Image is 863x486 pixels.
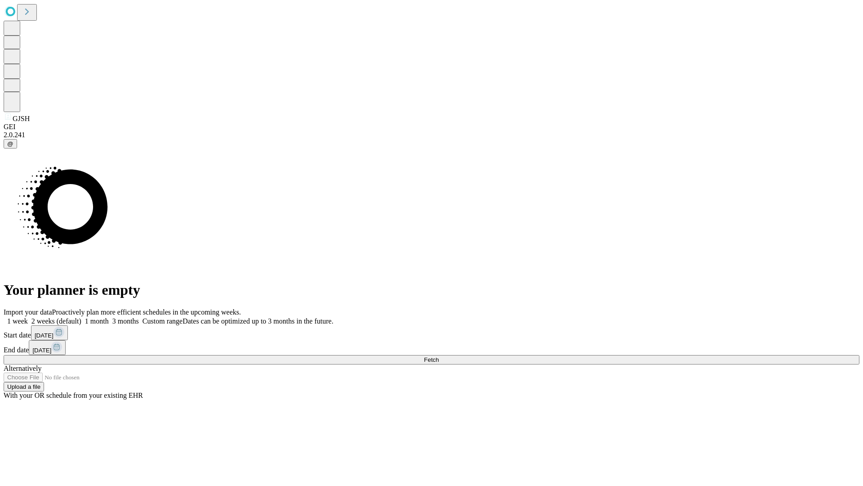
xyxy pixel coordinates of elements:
span: Custom range [142,317,182,325]
span: 2 weeks (default) [31,317,81,325]
div: 2.0.241 [4,131,859,139]
span: Dates can be optimized up to 3 months in the future. [182,317,333,325]
span: Fetch [424,356,439,363]
span: Import your data [4,308,52,316]
button: Upload a file [4,382,44,391]
span: 1 week [7,317,28,325]
span: GJSH [13,115,30,122]
button: Fetch [4,355,859,364]
span: 3 months [112,317,139,325]
div: GEI [4,123,859,131]
span: [DATE] [32,347,51,354]
span: @ [7,140,13,147]
button: @ [4,139,17,148]
span: Proactively plan more efficient schedules in the upcoming weeks. [52,308,241,316]
span: [DATE] [35,332,53,339]
button: [DATE] [31,325,68,340]
h1: Your planner is empty [4,282,859,298]
span: Alternatively [4,364,41,372]
span: 1 month [85,317,109,325]
div: Start date [4,325,859,340]
button: [DATE] [29,340,66,355]
div: End date [4,340,859,355]
span: With your OR schedule from your existing EHR [4,391,143,399]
